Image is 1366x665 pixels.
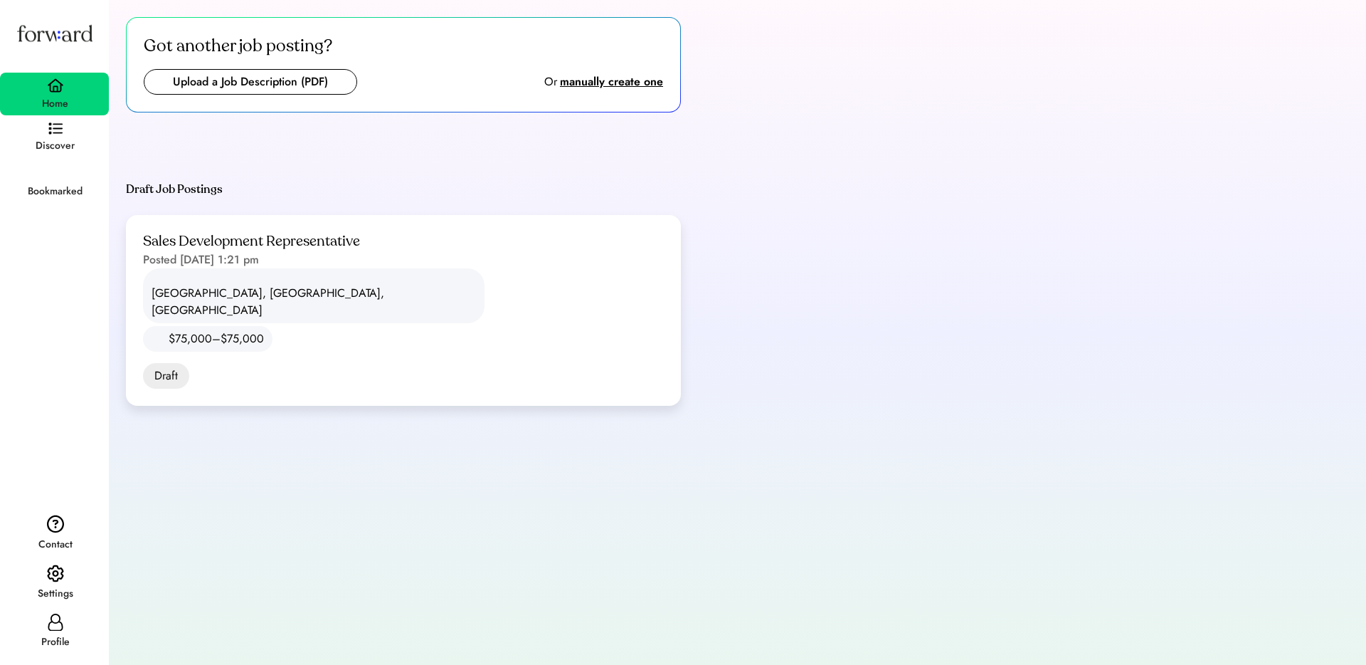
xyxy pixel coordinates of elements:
[143,363,189,389] div: Draft
[143,232,360,251] div: Sales Development Representative
[560,73,663,90] div: manually create one
[42,95,68,112] div: Home
[47,565,64,583] img: settings.svg
[38,585,73,602] div: Settings
[47,78,64,93] img: home.svg
[169,330,264,347] div: $75,000–$75,000
[143,251,259,268] div: Posted [DATE] 1:21 pm
[152,273,160,285] img: yH5BAEAAAAALAAAAAABAAEAAAIBRAA7
[14,11,95,55] img: Forward logo
[152,285,476,319] div: [GEOGRAPHIC_DATA], [GEOGRAPHIC_DATA], [GEOGRAPHIC_DATA]
[50,164,61,180] img: yH5BAEAAAAALAAAAAABAAEAAAIBRAA7
[41,634,70,651] div: Profile
[126,181,223,198] div: Draft Job Postings
[144,35,332,58] div: Got another job posting?
[544,73,557,90] div: Or
[47,515,64,533] img: contact.svg
[36,137,75,155] div: Discover
[38,536,73,553] div: Contact
[28,183,83,200] div: Bookmarked
[48,122,63,135] img: discover.svg
[152,333,162,345] img: yH5BAEAAAAALAAAAAABAAEAAAIBRAA7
